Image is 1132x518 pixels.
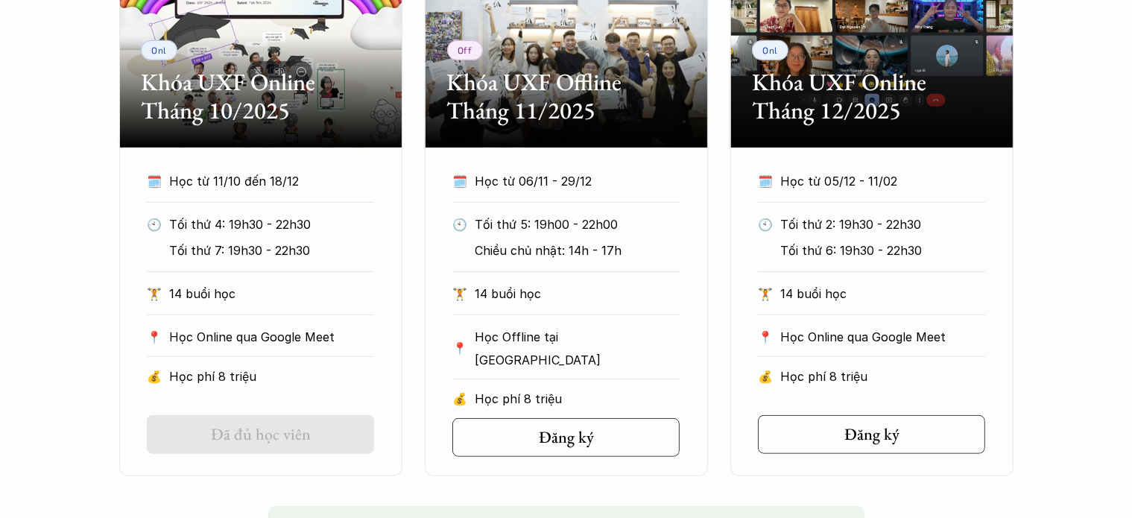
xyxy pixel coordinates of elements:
p: Chiều chủ nhật: 14h - 17h [475,239,680,262]
h2: Khóa UXF Online Tháng 10/2025 [142,68,380,125]
p: 🏋️ [147,282,162,305]
p: 🗓️ [452,170,467,192]
p: 14 buổi học [475,282,680,305]
p: 💰 [147,365,162,388]
p: Học từ 06/11 - 29/12 [475,170,652,192]
p: 🕙 [452,213,467,236]
p: Học phí 8 triệu [780,365,985,388]
p: 📍 [758,330,773,344]
p: Học phí 8 triệu [475,388,680,410]
p: Học Online qua Google Meet [780,326,985,348]
h5: Đăng ký [844,425,899,444]
p: Tối thứ 7: 19h30 - 22h30 [169,239,374,262]
p: Tối thứ 4: 19h30 - 22h30 [169,213,374,236]
p: Học từ 05/12 - 11/02 [780,170,958,192]
h5: Đã đủ học viên [211,425,311,444]
p: Onl [151,45,167,55]
h2: Khóa UXF Online Tháng 12/2025 [753,68,991,125]
p: Tối thứ 2: 19h30 - 22h30 [780,213,985,236]
p: 💰 [758,365,773,388]
p: 14 buổi học [169,282,374,305]
p: 📍 [452,341,467,356]
p: Học phí 8 triệu [169,365,374,388]
p: Onl [762,45,778,55]
p: Học từ 11/10 đến 18/12 [169,170,347,192]
p: 🏋️ [452,282,467,305]
a: Đăng ký [758,415,985,454]
p: Off [458,45,472,55]
a: Đăng ký [452,418,680,457]
p: 14 buổi học [780,282,985,305]
p: 📍 [147,330,162,344]
p: 💰 [452,388,467,410]
h2: Khóa UXF Offline Tháng 11/2025 [447,68,686,125]
p: 🕙 [758,213,773,236]
p: 🕙 [147,213,162,236]
p: Học Online qua Google Meet [169,326,374,348]
p: Học Offline tại [GEOGRAPHIC_DATA] [475,326,680,371]
p: Tối thứ 6: 19h30 - 22h30 [780,239,985,262]
h5: Đăng ký [539,428,594,447]
p: 🗓️ [758,170,773,192]
p: 🗓️ [147,170,162,192]
p: Tối thứ 5: 19h00 - 22h00 [475,213,680,236]
p: 🏋️ [758,282,773,305]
